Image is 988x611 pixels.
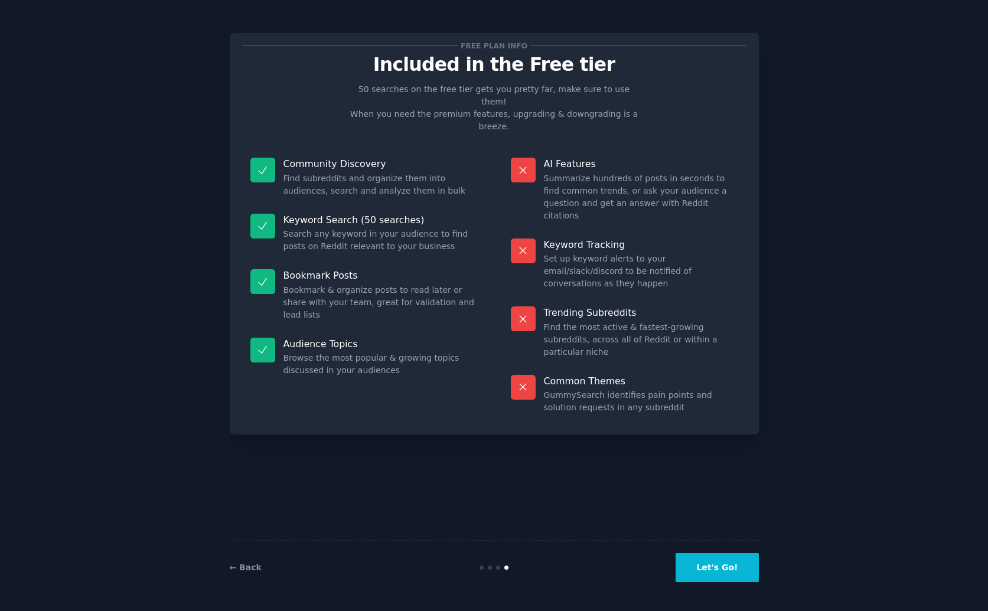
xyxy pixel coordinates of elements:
[283,284,478,321] dd: Bookmark & organize posts to read later or share with your team, great for validation and lead lists
[283,172,478,197] dd: Find subreddits and organize them into audiences, search and analyze them in bulk
[283,352,478,377] dd: Browse the most popular & growing topics discussed in your audiences
[283,269,478,282] p: Bookmark Posts
[544,238,738,251] p: Keyword Tracking
[283,338,478,350] p: Audience Topics
[544,253,738,290] dd: Set up keyword alerts to your email/slack/discord to be notified of conversations as they happen
[544,389,738,414] dd: GummySearch identifies pain points and solution requests in any subreddit
[283,158,478,170] p: Community Discovery
[544,172,738,222] dd: Summarize hundreds of posts in seconds to find common trends, or ask your audience a question and...
[283,228,478,253] dd: Search any keyword in your audience to find posts on Reddit relevant to your business
[242,54,746,75] p: Included in the Free tier
[676,553,758,582] button: Let's Go!
[230,563,262,572] a: ← Back
[544,158,738,170] p: AI Features
[544,321,738,358] dd: Find the most active & fastest-growing subreddits, across all of Reddit or within a particular niche
[458,40,529,52] span: Free plan info
[345,83,643,133] p: 50 searches on the free tier gets you pretty far, make sure to use them! When you need the premiu...
[544,306,738,319] p: Trending Subreddits
[283,214,478,226] p: Keyword Search (50 searches)
[544,375,738,387] p: Common Themes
